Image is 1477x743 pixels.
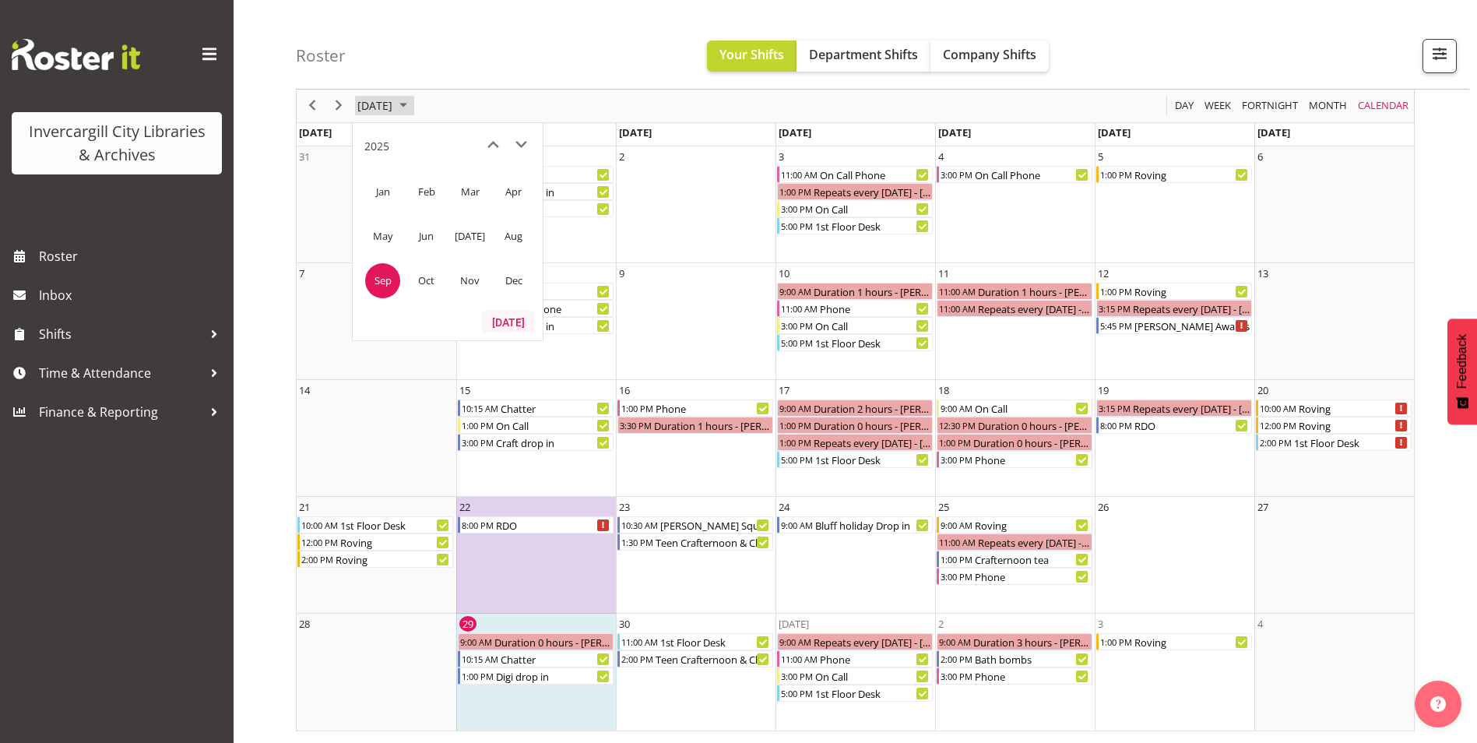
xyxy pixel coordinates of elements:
td: Monday, September 15, 2025 [456,380,616,497]
div: Chatter [499,400,613,416]
div: Roving [494,201,613,217]
span: Apr [496,174,531,210]
div: 1st Floor Desk Begin From Tuesday, September 30, 2025 at 11:00:00 AM GMT+13:00 Ends At Tuesday, S... [617,633,773,650]
button: next month [507,131,535,159]
td: Tuesday, September 2, 2025 [616,146,775,263]
div: previous period [299,90,325,122]
div: Digi drop in Begin From Monday, September 29, 2025 at 1:00:00 PM GMT+13:00 Ends At Monday, Septem... [458,667,614,685]
div: 7 [299,266,304,281]
button: Fortnight [1240,97,1301,116]
div: Roving Begin From Friday, September 5, 2025 at 1:00:00 PM GMT+12:00 Ends At Friday, September 5, ... [1096,166,1252,183]
td: Saturday, October 4, 2025 [1254,614,1414,731]
td: Friday, September 19, 2025 [1095,380,1254,497]
div: 20 [1257,382,1268,398]
div: On Call Begin From Wednesday, September 10, 2025 at 3:00:00 PM GMT+12:00 Ends At Wednesday, Septe... [777,317,933,334]
div: 1:00 PM [1099,283,1133,299]
div: 1st Floor Desk [814,685,932,701]
span: Shifts [39,322,202,346]
span: [DATE] [299,125,332,139]
div: 1st Floor Desk Begin From Wednesday, October 1, 2025 at 5:00:00 PM GMT+13:00 Ends At Wednesday, O... [777,685,933,702]
div: Bath bombs Begin From Thursday, October 2, 2025 at 2:00:00 PM GMT+13:00 Ends At Thursday, October... [937,650,1092,667]
div: On Call [814,318,932,333]
div: 8:00 PM [460,517,494,533]
button: Next [329,97,350,116]
div: 10:00 AM [1258,400,1297,416]
button: Month [1356,97,1412,116]
div: Teen Crafternoon & Chill [654,651,772,667]
div: 18 [938,382,949,398]
div: 4 [938,149,944,164]
td: Wednesday, September 10, 2025 [775,263,935,380]
div: Crafternoon tea [973,551,1092,567]
div: Repeats every [DATE] - [PERSON_NAME] [812,435,932,450]
div: Phone Begin From Tuesday, September 16, 2025 at 1:00:00 PM GMT+12:00 Ends At Tuesday, September 1... [617,400,773,417]
div: Teen Crafternoon & Chill [654,534,772,550]
span: [DATE] [619,125,652,139]
div: 24 [779,499,789,515]
td: Saturday, September 6, 2025 [1254,146,1414,263]
button: Your Shifts [707,40,797,72]
div: Russell Square holiday Outreach Begin From Tuesday, September 23, 2025 at 10:30:00 AM GMT+12:00 E... [617,516,773,533]
td: Friday, September 5, 2025 [1095,146,1254,263]
div: Phone [973,569,1092,584]
button: Timeline Day [1173,97,1197,116]
button: September 2025 [355,97,414,116]
div: 27 [1257,499,1268,515]
span: [DATE] [938,125,971,139]
div: 1st Floor Desk [1292,435,1411,450]
table: of September 2025 [297,146,1414,731]
div: 2 [619,149,624,164]
div: 10:00 AM [300,517,339,533]
div: 9:00 AM [459,634,493,650]
div: [PERSON_NAME] Square holiday Outreach [659,517,772,533]
td: Thursday, September 18, 2025 [935,380,1095,497]
button: Company Shifts [930,40,1049,72]
span: Inbox [39,283,226,307]
div: 1:00 PM [1099,167,1133,182]
div: On Call [814,201,932,217]
div: RDO Begin From Monday, September 22, 2025 at 8:00:00 PM GMT+12:00 Ends At Monday, September 22, 2... [458,516,614,533]
div: Duration 0 hours - [PERSON_NAME] [493,634,613,650]
div: Duration 1 hours - Keyu Chen Begin From Thursday, September 11, 2025 at 11:00:00 AM GMT+12:00 End... [937,283,1092,300]
div: Bluff holiday Drop in Begin From Wednesday, September 24, 2025 at 9:00:00 AM GMT+12:00 Ends At We... [777,516,933,533]
div: RDO [1133,417,1251,433]
div: On Call [973,400,1092,416]
div: Duration 3 hours - Keyu Chen Begin From Thursday, October 2, 2025 at 9:00:00 AM GMT+13:00 Ends At... [937,633,1092,650]
div: 15 [459,382,470,398]
div: Roving Begin From Sunday, September 21, 2025 at 12:00:00 PM GMT+12:00 Ends At Sunday, September 2... [297,533,453,551]
div: 11:00 AM [779,301,818,316]
div: next period [325,90,352,122]
div: Craft drop in [494,318,613,333]
div: 1:00 PM [939,551,973,567]
div: 9:00 AM [937,634,972,650]
span: Month [1307,97,1349,116]
div: 1:00 PM [1099,634,1133,650]
div: 11:00 AM [937,283,976,299]
td: September 2025 [360,259,404,303]
div: Repeats every thursday - Keyu Chen Begin From Thursday, September 11, 2025 at 11:00:00 AM GMT+12:... [937,300,1092,317]
div: Chatter [499,283,613,299]
div: 25 [938,499,949,515]
button: Previous [302,97,323,116]
div: 5:00 PM [779,685,814,701]
td: Wednesday, September 24, 2025 [775,497,935,614]
div: Repeats every wednesday - Keyu Chen Begin From Wednesday, October 1, 2025 at 9:00:00 AM GMT+13:00... [777,633,933,650]
div: 1:00 PM [778,435,812,450]
div: 3:00 PM [779,201,814,217]
div: Roving [334,551,452,567]
div: 10:30 AM [620,517,659,533]
div: 3:30 PM [618,417,652,433]
span: Mar [452,174,487,210]
div: Chatter Begin From Monday, September 29, 2025 at 10:15:00 AM GMT+13:00 Ends At Monday, September ... [458,650,614,667]
td: Friday, September 12, 2025 [1095,263,1254,380]
div: Duration 0 hours - [PERSON_NAME] [976,417,1092,433]
span: Sep [365,263,400,298]
div: Repeats every wednesday - Keyu Chen Begin From Wednesday, September 17, 2025 at 1:00:00 PM GMT+12... [777,434,933,451]
div: 1:00 PM [778,184,812,199]
div: Duration 0 hours - [PERSON_NAME] [972,435,1092,450]
div: Duration 1 hours - [PERSON_NAME] [812,283,932,299]
td: Sunday, August 31, 2025 [297,146,456,263]
div: 9:00 AM [778,400,812,416]
div: 13 [1257,266,1268,281]
div: Bath bombs [973,651,1092,667]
